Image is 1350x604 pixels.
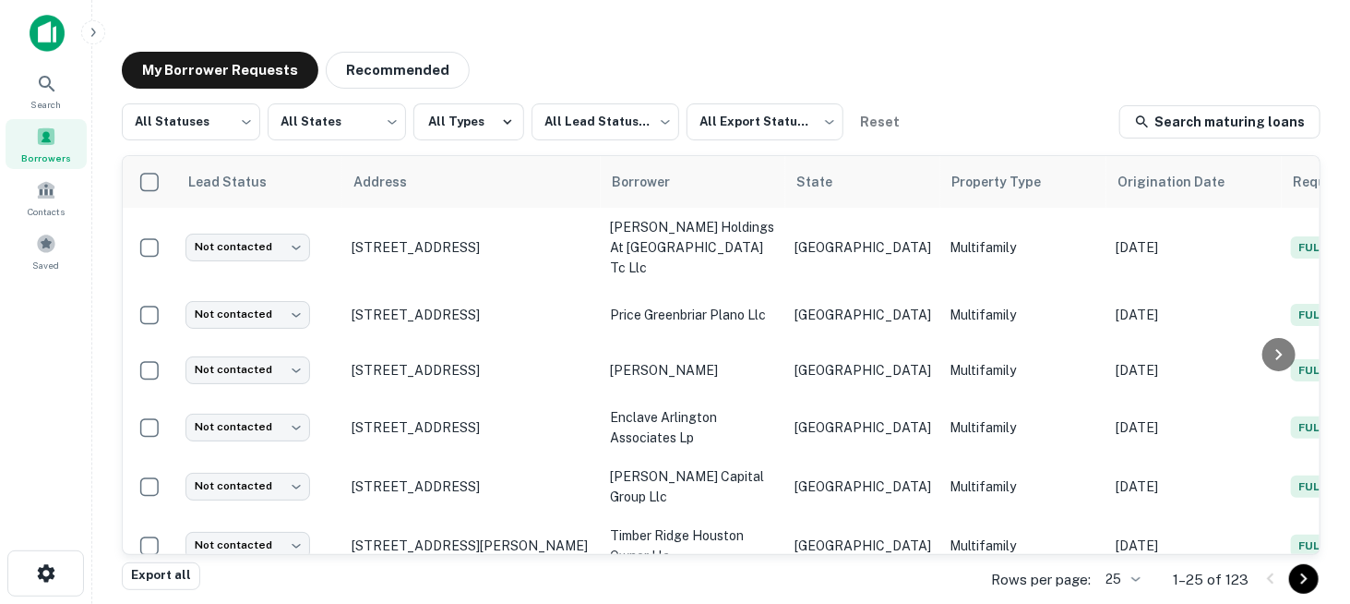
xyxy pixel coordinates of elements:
a: Contacts [6,173,87,223]
p: [DATE] [1116,477,1272,497]
p: price greenbriar plano llc [610,305,776,325]
span: Borrowers [21,151,71,165]
p: [GEOGRAPHIC_DATA] [794,477,931,497]
div: Not contacted [185,301,310,328]
th: Borrower [601,156,785,208]
p: [STREET_ADDRESS] [352,239,591,256]
button: Go to next page [1289,564,1319,594]
a: Search maturing loans [1119,105,1320,139]
span: Origination Date [1117,171,1248,193]
th: Origination Date [1106,156,1282,208]
a: Borrowers [6,119,87,169]
iframe: Chat Widget [1258,456,1350,545]
span: Lead Status [187,171,291,193]
p: [GEOGRAPHIC_DATA] [794,536,931,556]
p: [STREET_ADDRESS] [352,362,591,379]
div: 25 [1098,566,1143,593]
p: [DATE] [1116,417,1272,438]
a: Search [6,66,87,115]
span: Address [353,171,431,193]
div: All Statuses [122,98,260,146]
p: [PERSON_NAME] [610,360,776,381]
th: Address [342,156,601,208]
div: Not contacted [185,356,310,383]
span: Borrower [612,171,694,193]
th: Property Type [940,156,1106,208]
p: [GEOGRAPHIC_DATA] [794,417,931,438]
img: capitalize-icon.png [30,15,65,52]
p: [GEOGRAPHIC_DATA] [794,360,931,381]
button: My Borrower Requests [122,52,318,89]
div: Not contacted [185,473,310,500]
p: [GEOGRAPHIC_DATA] [794,305,931,325]
span: Property Type [951,171,1065,193]
p: Multifamily [950,536,1097,556]
div: Not contacted [185,234,310,260]
p: 1–25 of 123 [1173,569,1248,591]
button: Export all [122,562,200,590]
p: [DATE] [1116,305,1272,325]
p: [PERSON_NAME] holdings at [GEOGRAPHIC_DATA] tc llc [610,217,776,278]
button: Reset [851,103,910,140]
p: [STREET_ADDRESS][PERSON_NAME] [352,538,591,554]
span: Saved [33,258,60,272]
p: Rows per page: [991,569,1091,591]
p: [STREET_ADDRESS] [352,478,591,495]
p: timber ridge houston owner llc [610,525,776,566]
a: Saved [6,226,87,276]
div: All Lead Statuses [532,98,679,146]
p: [STREET_ADDRESS] [352,419,591,436]
p: Multifamily [950,305,1097,325]
div: Not contacted [185,532,310,559]
p: Multifamily [950,417,1097,438]
span: Contacts [28,204,65,219]
th: Lead Status [176,156,342,208]
th: State [785,156,940,208]
p: [GEOGRAPHIC_DATA] [794,237,931,258]
button: Recommended [326,52,470,89]
button: All Types [413,103,524,140]
p: [PERSON_NAME] capital group llc [610,466,776,507]
span: State [796,171,856,193]
p: enclave arlington associates lp [610,407,776,448]
p: Multifamily [950,477,1097,497]
span: Search [31,97,62,112]
div: All States [268,98,406,146]
div: Not contacted [185,414,310,441]
div: All Export Statuses [687,98,843,146]
p: Multifamily [950,237,1097,258]
p: Multifamily [950,360,1097,381]
p: [DATE] [1116,360,1272,381]
p: [DATE] [1116,237,1272,258]
p: [DATE] [1116,536,1272,556]
p: [STREET_ADDRESS] [352,307,591,323]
